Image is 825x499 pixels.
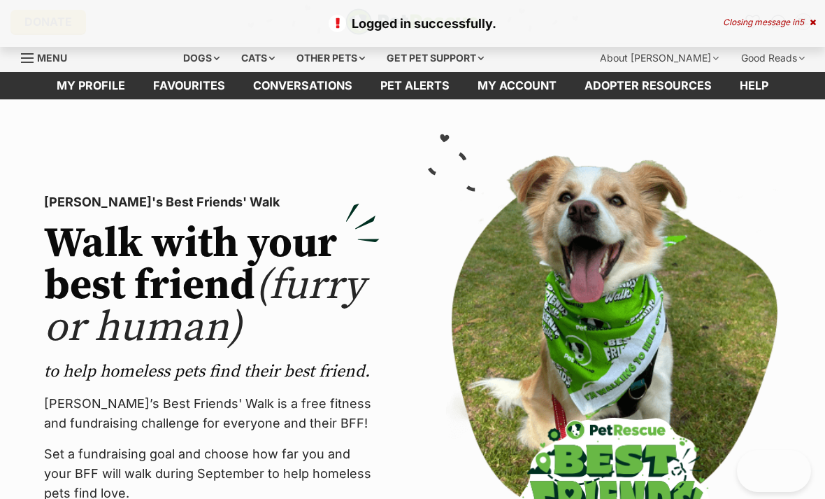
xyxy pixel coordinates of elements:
[173,44,229,72] div: Dogs
[590,44,729,72] div: About [PERSON_NAME]
[44,192,380,212] p: [PERSON_NAME]'s Best Friends' Walk
[731,44,815,72] div: Good Reads
[139,72,239,99] a: Favourites
[44,223,380,349] h2: Walk with your best friend
[737,450,811,492] iframe: Help Scout Beacon - Open
[366,72,464,99] a: Pet alerts
[44,260,365,354] span: (furry or human)
[231,44,285,72] div: Cats
[44,394,380,433] p: [PERSON_NAME]’s Best Friends' Walk is a free fitness and fundraising challenge for everyone and t...
[377,44,494,72] div: Get pet support
[571,72,726,99] a: Adopter resources
[44,360,380,383] p: to help homeless pets find their best friend.
[287,44,375,72] div: Other pets
[37,52,67,64] span: Menu
[464,72,571,99] a: My account
[21,44,77,69] a: Menu
[726,72,782,99] a: Help
[43,72,139,99] a: My profile
[239,72,366,99] a: conversations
